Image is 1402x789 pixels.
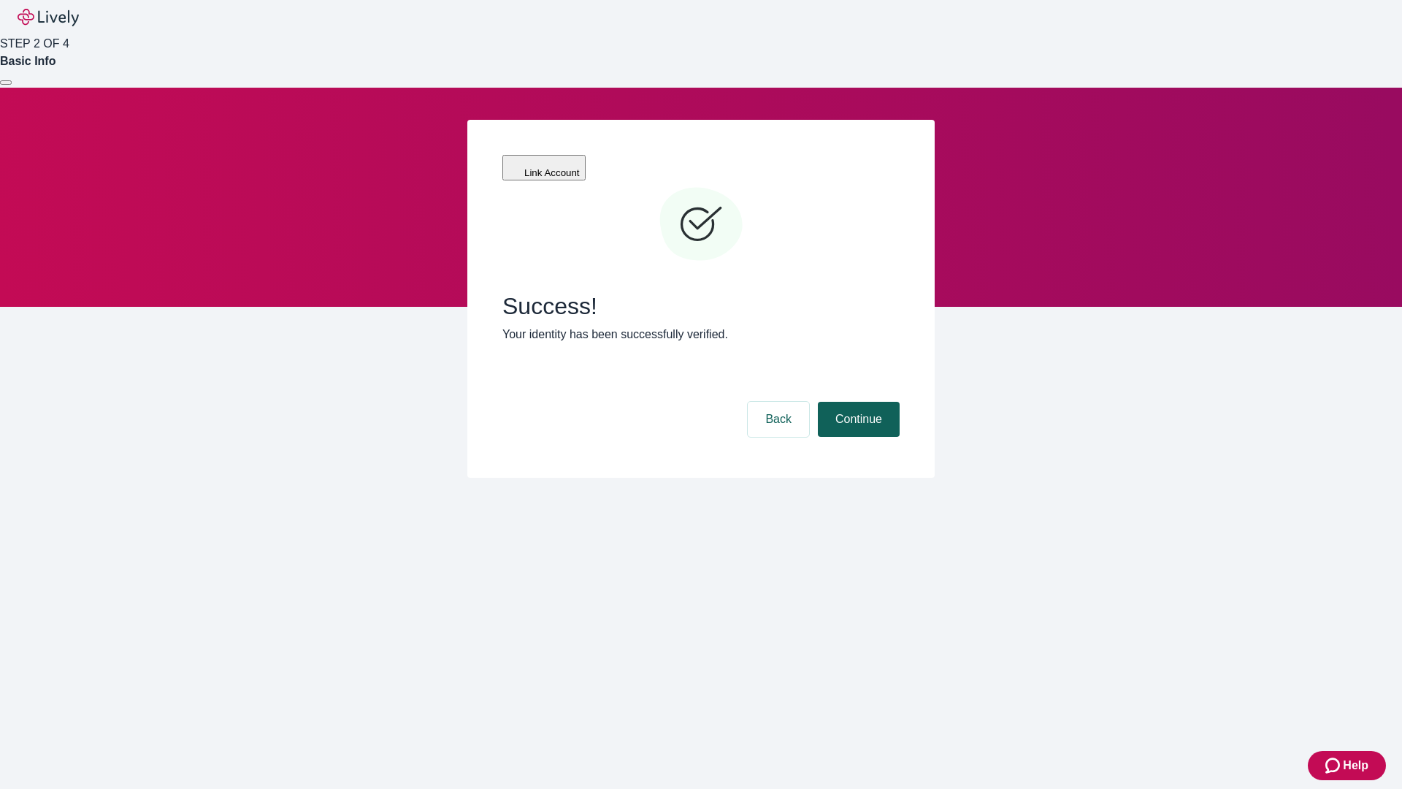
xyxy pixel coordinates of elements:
button: Back [748,402,809,437]
button: Link Account [502,155,586,180]
p: Your identity has been successfully verified. [502,326,900,343]
svg: Zendesk support icon [1325,757,1343,774]
button: Zendesk support iconHelp [1308,751,1386,780]
button: Continue [818,402,900,437]
img: Lively [18,9,79,26]
svg: Checkmark icon [657,181,745,269]
span: Help [1343,757,1368,774]
span: Success! [502,292,900,320]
